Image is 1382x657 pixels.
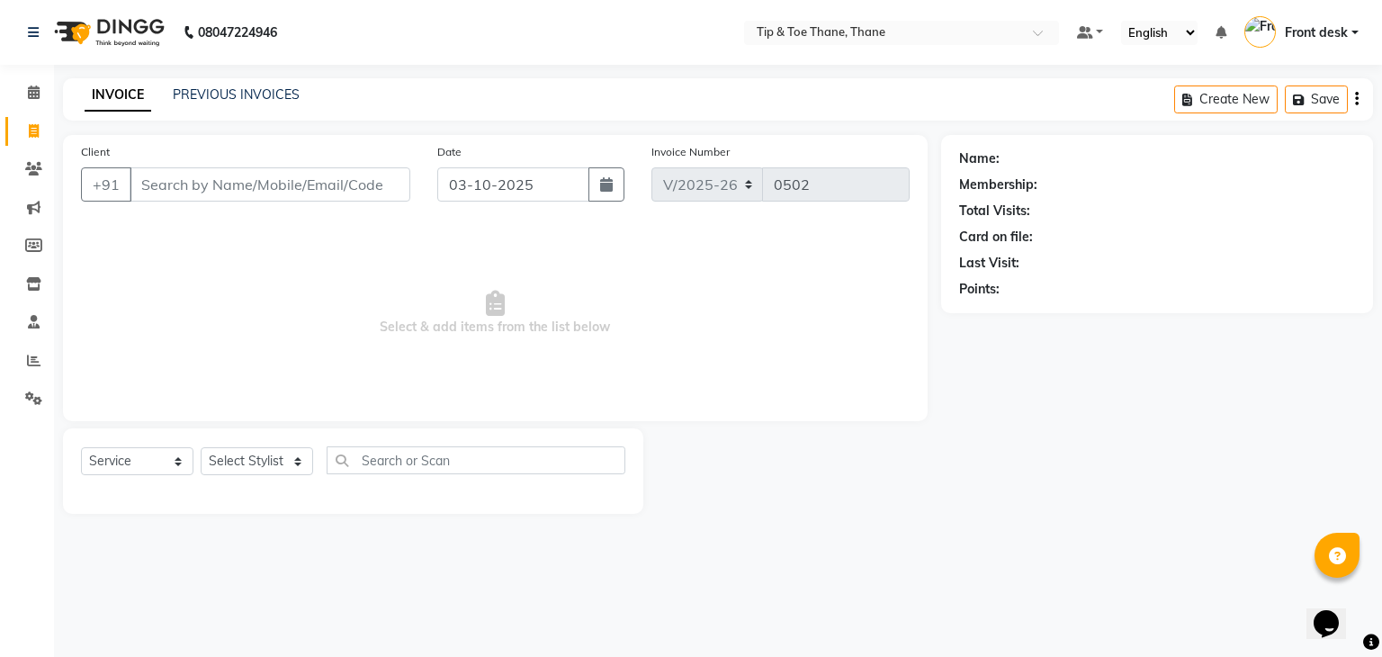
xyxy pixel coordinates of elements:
[46,7,169,58] img: logo
[130,167,410,202] input: Search by Name/Mobile/Email/Code
[651,144,730,160] label: Invoice Number
[1174,85,1278,113] button: Create New
[959,175,1037,194] div: Membership:
[1306,585,1364,639] iframe: chat widget
[437,144,462,160] label: Date
[81,167,131,202] button: +91
[1285,23,1348,42] span: Front desk
[959,228,1033,247] div: Card on file:
[81,144,110,160] label: Client
[327,446,625,474] input: Search or Scan
[85,79,151,112] a: INVOICE
[959,149,1000,168] div: Name:
[959,254,1019,273] div: Last Visit:
[1285,85,1348,113] button: Save
[959,202,1030,220] div: Total Visits:
[173,86,300,103] a: PREVIOUS INVOICES
[81,223,910,403] span: Select & add items from the list below
[1244,16,1276,48] img: Front desk
[959,280,1000,299] div: Points:
[198,7,277,58] b: 08047224946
